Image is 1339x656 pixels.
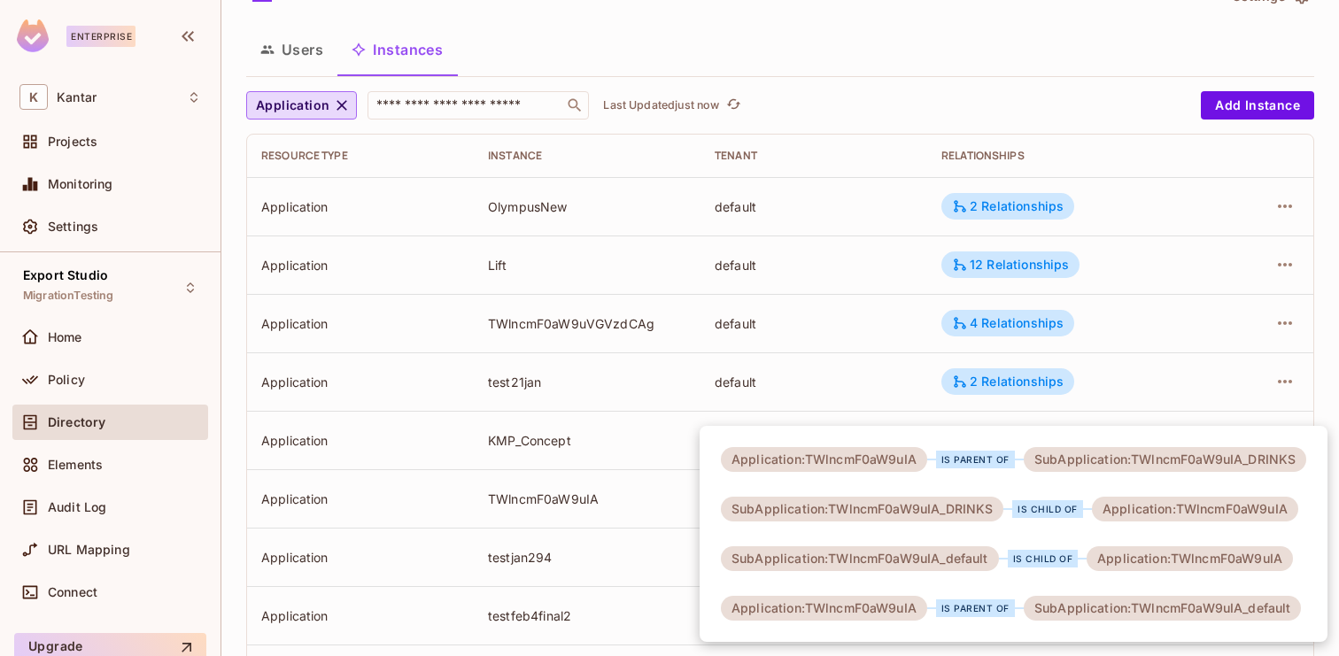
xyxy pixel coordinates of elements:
div: is parent of [936,451,1015,468]
div: SubApplication:TWlncmF0aW9uIA_default [1024,596,1302,621]
div: Application:TWlncmF0aW9uIA [1087,546,1293,571]
div: SubApplication:TWlncmF0aW9uIA_DRINKS [721,497,1003,521]
div: is child of [1012,500,1083,518]
div: Application:TWlncmF0aW9uIA [721,447,927,472]
div: is child of [1008,550,1079,567]
div: SubApplication:TWlncmF0aW9uIA_DRINKS [1024,447,1306,472]
div: SubApplication:TWlncmF0aW9uIA_default [721,546,999,571]
div: Application:TWlncmF0aW9uIA [1092,497,1298,521]
div: Application:TWlncmF0aW9uIA [721,596,927,621]
div: is parent of [936,599,1015,617]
